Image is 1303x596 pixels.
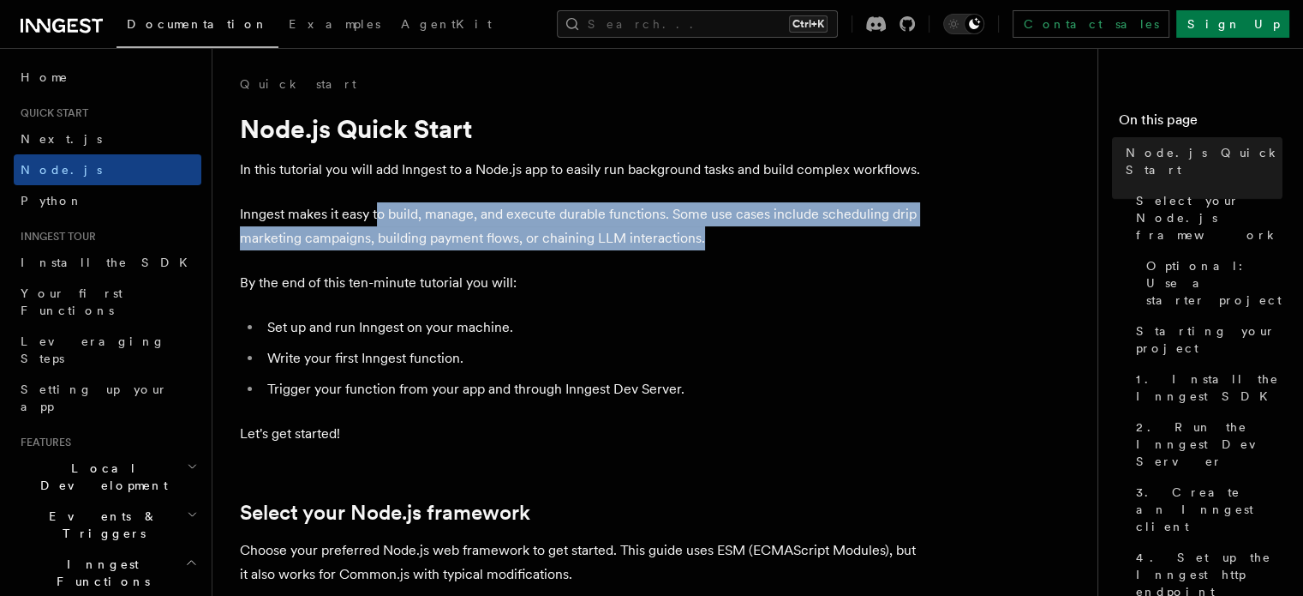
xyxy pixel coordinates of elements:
span: Quick start [14,106,88,120]
a: 3. Create an Inngest client [1129,477,1282,542]
a: Your first Functions [14,278,201,326]
span: 2. Run the Inngest Dev Server [1136,418,1282,470]
span: Select your Node.js framework [1136,192,1282,244]
button: Local Development [14,453,201,501]
p: Let's get started! [240,422,925,446]
p: In this tutorial you will add Inngest to a Node.js app to easily run background tasks and build c... [240,158,925,182]
li: Write your first Inngest function. [262,346,925,370]
span: Documentation [127,17,268,31]
span: Starting your project [1136,322,1282,357]
a: Examples [278,5,391,46]
a: Node.js [14,154,201,185]
a: 1. Install the Inngest SDK [1129,364,1282,412]
p: Choose your preferred Node.js web framework to get started. This guide uses ESM (ECMAScript Modul... [240,539,925,587]
span: AgentKit [401,17,492,31]
h1: Node.js Quick Start [240,113,925,144]
a: Contact sales [1013,10,1169,38]
a: Python [14,185,201,216]
span: Python [21,194,83,208]
span: Events & Triggers [14,508,187,542]
span: Node.js [21,163,102,177]
a: Documentation [117,5,278,48]
a: 2. Run the Inngest Dev Server [1129,412,1282,477]
a: Quick start [240,75,356,93]
span: 1. Install the Inngest SDK [1136,370,1282,405]
a: Leveraging Steps [14,326,201,374]
a: Next.js [14,123,201,154]
span: Install the SDK [21,256,198,269]
span: Optional: Use a starter project [1146,257,1282,309]
p: By the end of this ten-minute tutorial you will: [240,271,925,295]
span: Features [14,436,71,449]
a: Starting your project [1129,316,1282,364]
li: Set up and run Inngest on your machine. [262,316,925,340]
a: AgentKit [391,5,502,46]
a: Install the SDK [14,247,201,278]
span: Home [21,69,69,86]
a: Sign Up [1176,10,1289,38]
button: Toggle dark mode [943,14,984,34]
a: Select your Node.js framework [240,501,530,525]
h4: On this page [1119,110,1282,137]
a: Optional: Use a starter project [1139,250,1282,316]
a: Select your Node.js framework [1129,185,1282,250]
span: Examples [289,17,380,31]
a: Home [14,62,201,93]
span: Setting up your app [21,382,168,413]
span: Leveraging Steps [21,334,165,365]
li: Trigger your function from your app and through Inngest Dev Server. [262,377,925,401]
button: Events & Triggers [14,501,201,549]
kbd: Ctrl+K [789,15,828,33]
span: Your first Functions [21,286,123,317]
span: Node.js Quick Start [1126,144,1282,178]
a: Setting up your app [14,374,201,422]
span: Inngest tour [14,230,96,244]
span: Local Development [14,460,187,494]
a: Node.js Quick Start [1119,137,1282,185]
button: Search...Ctrl+K [557,10,838,38]
p: Inngest makes it easy to build, manage, and execute durable functions. Some use cases include sch... [240,202,925,250]
span: Inngest Functions [14,556,185,590]
span: 3. Create an Inngest client [1136,484,1282,535]
span: Next.js [21,132,102,146]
